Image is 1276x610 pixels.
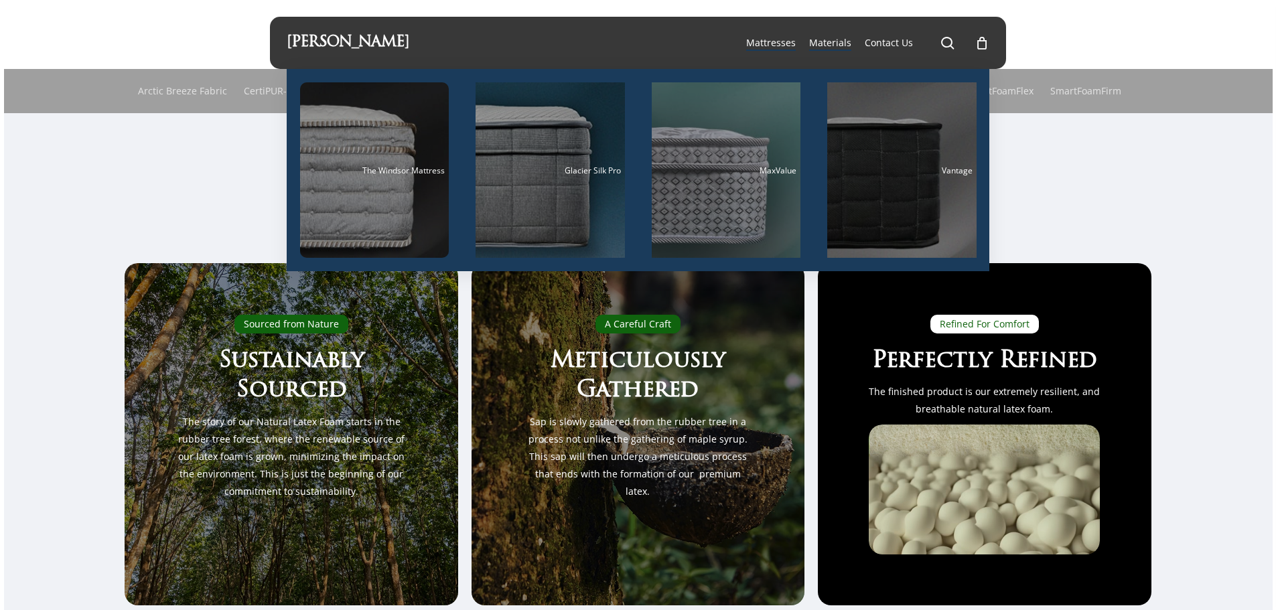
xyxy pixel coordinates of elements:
a: MaxValue [652,82,801,258]
a: [PERSON_NAME] [287,35,409,50]
a: Cart [975,35,989,50]
div: Sourced from Nature [234,315,348,333]
span: Materials [809,36,851,49]
a: SmartFoamFlex [965,69,1034,113]
span: The Windsor Mattress [362,165,445,176]
span: Mattresses [746,36,796,49]
span: Glacier Silk Pro [565,165,621,176]
p: The story of our Natural Latex Foam starts in the rubber tree forest, where the renewable source ... [176,413,407,500]
a: Glacier Silk Pro [476,82,625,258]
a: Arctic Breeze Fabric [138,69,227,113]
h3: Sustainably Sourced [176,347,407,406]
div: A Careful Craft [595,315,681,333]
h3: Perfectly Refined [869,347,1100,377]
p: The finished product is our extremely resilient, and breathable natural latex foam. [869,383,1100,418]
a: Contact Us [865,36,913,50]
p: Sap is slowly gathered from the rubber tree in a process not unlike the gathering of maple syrup.... [522,413,754,500]
a: CertiPUR-US Certified [244,69,340,113]
a: Mattresses [746,36,796,50]
span: Vantage [942,165,973,176]
span: Contact Us [865,36,913,49]
a: SmartFoamFirm [1050,69,1121,113]
nav: Main Menu [739,17,989,69]
a: The Windsor Mattress [300,82,449,258]
div: Refined For Comfort [930,315,1039,333]
a: Materials [809,36,851,50]
span: MaxValue [760,165,796,176]
a: Vantage [827,82,977,258]
h3: Meticulously Gathered [522,347,754,406]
